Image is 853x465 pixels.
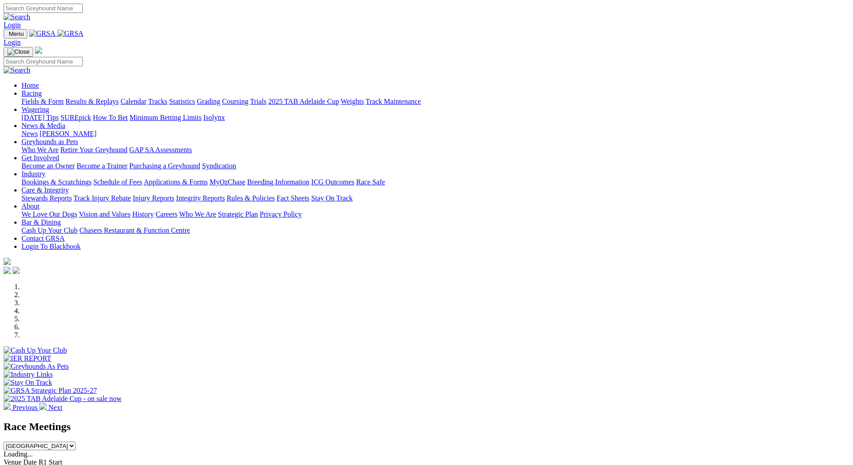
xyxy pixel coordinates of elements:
[13,404,38,411] span: Previous
[65,98,119,105] a: Results & Replays
[21,98,849,106] div: Racing
[4,371,53,379] img: Industry Links
[4,450,33,458] span: Loading...
[79,226,190,234] a: Chasers Restaurant & Function Centre
[4,29,27,38] button: Toggle navigation
[4,379,52,387] img: Stay On Track
[13,267,20,274] img: twitter.svg
[227,194,275,202] a: Rules & Policies
[4,66,30,74] img: Search
[179,210,216,218] a: Who We Are
[21,226,77,234] a: Cash Up Your Club
[21,81,39,89] a: Home
[247,178,309,186] a: Breeding Information
[21,178,91,186] a: Bookings & Scratchings
[203,114,225,121] a: Isolynx
[176,194,225,202] a: Integrity Reports
[21,226,849,235] div: Bar & Dining
[39,130,96,137] a: [PERSON_NAME]
[21,122,65,129] a: News & Media
[250,98,266,105] a: Trials
[148,98,167,105] a: Tracks
[21,146,59,154] a: Who We Are
[341,98,364,105] a: Weights
[169,98,195,105] a: Statistics
[4,38,21,46] a: Login
[21,162,849,170] div: Get Involved
[260,210,302,218] a: Privacy Policy
[129,146,192,154] a: GAP SA Assessments
[21,186,69,194] a: Care & Integrity
[21,130,38,137] a: News
[21,130,849,138] div: News & Media
[21,98,64,105] a: Fields & Form
[4,267,11,274] img: facebook.svg
[21,194,849,202] div: Care & Integrity
[73,194,131,202] a: Track Injury Rebate
[4,354,51,363] img: IER REPORT
[155,210,177,218] a: Careers
[120,98,146,105] a: Calendar
[21,146,849,154] div: Greyhounds as Pets
[4,387,97,395] img: GRSA Strategic Plan 2025-27
[268,98,339,105] a: 2025 TAB Adelaide Cup
[4,346,67,354] img: Cash Up Your Club
[21,194,72,202] a: Stewards Reports
[21,202,39,210] a: About
[277,194,309,202] a: Fact Sheets
[21,170,45,178] a: Industry
[202,162,236,170] a: Syndication
[133,194,174,202] a: Injury Reports
[144,178,208,186] a: Applications & Forms
[21,210,77,218] a: We Love Our Dogs
[39,404,62,411] a: Next
[21,138,78,145] a: Greyhounds as Pets
[129,162,200,170] a: Purchasing a Greyhound
[197,98,220,105] a: Grading
[48,404,62,411] span: Next
[210,178,245,186] a: MyOzChase
[21,178,849,186] div: Industry
[356,178,385,186] a: Race Safe
[93,114,128,121] a: How To Bet
[311,178,354,186] a: ICG Outcomes
[4,13,30,21] img: Search
[4,57,83,66] input: Search
[39,403,47,410] img: chevron-right-pager-white.svg
[21,243,81,250] a: Login To Blackbook
[4,395,122,403] img: 2025 TAB Adelaide Cup - on sale now
[366,98,421,105] a: Track Maintenance
[4,421,849,433] h2: Race Meetings
[4,21,21,29] a: Login
[4,404,39,411] a: Previous
[132,210,154,218] a: History
[129,114,201,121] a: Minimum Betting Limits
[21,154,59,162] a: Get Involved
[21,235,64,242] a: Contact GRSA
[4,363,69,371] img: Greyhounds As Pets
[60,146,128,154] a: Retire Your Greyhound
[21,162,75,170] a: Become an Owner
[21,90,42,97] a: Racing
[4,403,11,410] img: chevron-left-pager-white.svg
[7,48,30,55] img: Close
[57,30,84,38] img: GRSA
[77,162,128,170] a: Become a Trainer
[60,114,91,121] a: SUREpick
[21,114,59,121] a: [DATE] Tips
[21,114,849,122] div: Wagering
[21,218,61,226] a: Bar & Dining
[222,98,249,105] a: Coursing
[35,47,42,54] img: logo-grsa-white.png
[218,210,258,218] a: Strategic Plan
[4,258,11,265] img: logo-grsa-white.png
[29,30,56,38] img: GRSA
[21,210,849,218] div: About
[21,106,49,113] a: Wagering
[93,178,142,186] a: Schedule of Fees
[4,47,33,57] button: Toggle navigation
[311,194,352,202] a: Stay On Track
[4,4,83,13] input: Search
[9,30,24,37] span: Menu
[79,210,130,218] a: Vision and Values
